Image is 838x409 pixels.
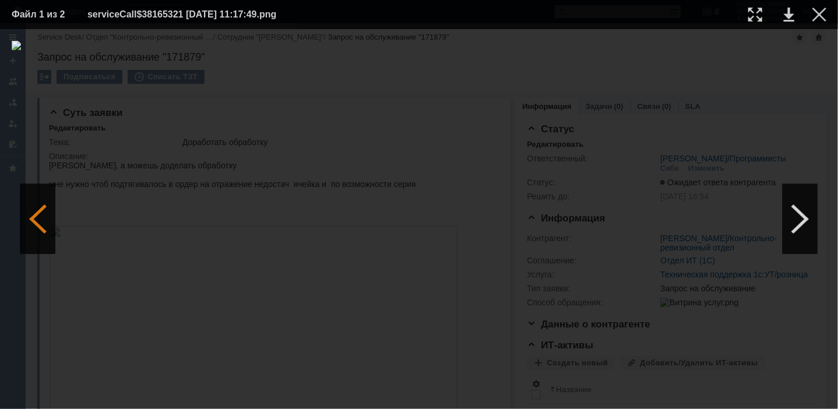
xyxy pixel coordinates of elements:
[87,8,305,22] div: serviceCall$38165321 [DATE] 11:17:49.png
[812,8,826,22] div: Закрыть окно (Esc)
[20,184,55,254] div: Предыдущий файл
[784,8,794,22] div: Скачать файл
[12,10,70,19] div: Файл 1 из 2
[12,41,826,397] img: download
[783,184,818,254] div: Следующий файл
[748,8,762,22] div: Увеличить масштаб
